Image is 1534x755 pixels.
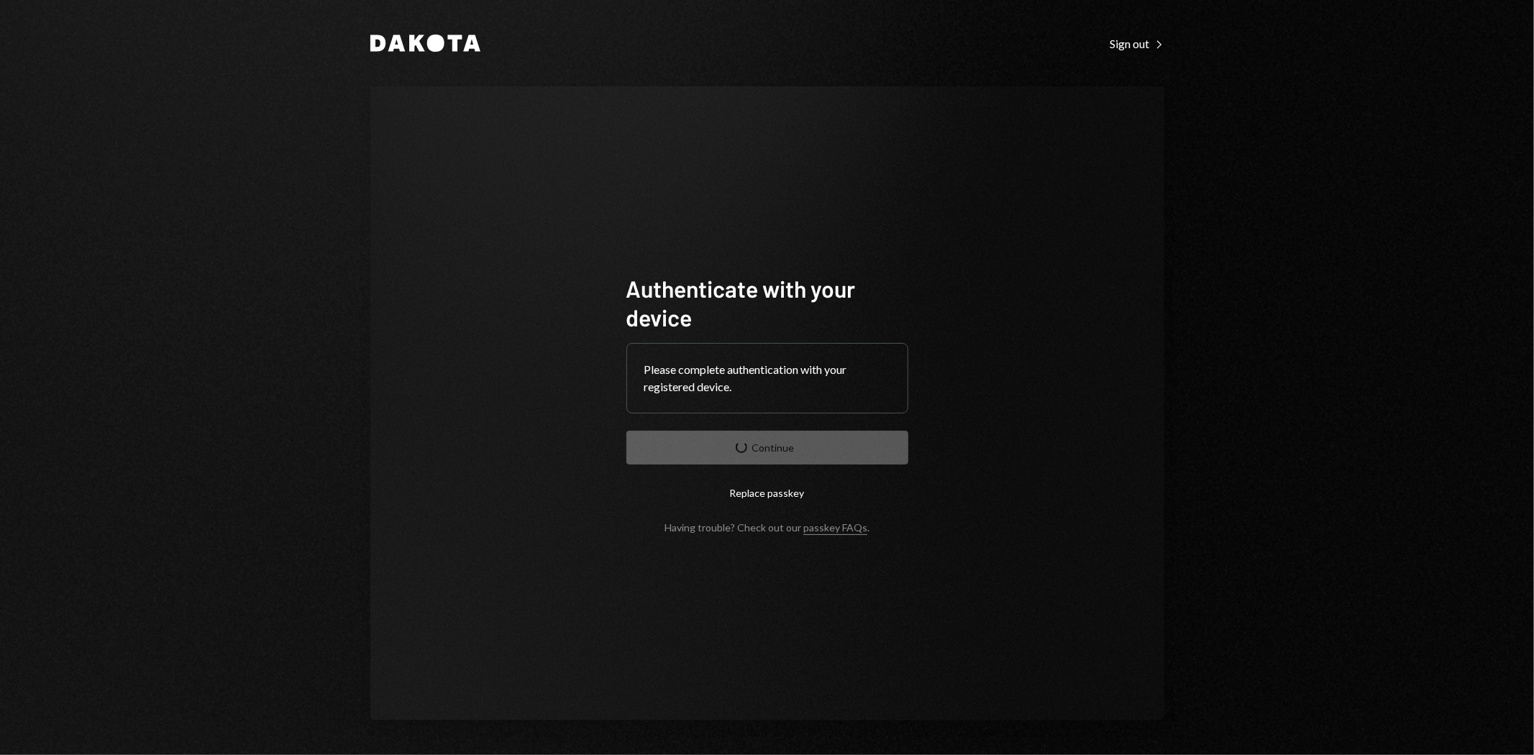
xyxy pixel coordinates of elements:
[644,361,890,395] div: Please complete authentication with your registered device.
[1110,37,1164,51] div: Sign out
[803,521,867,535] a: passkey FAQs
[626,476,908,510] button: Replace passkey
[626,274,908,331] h1: Authenticate with your device
[665,521,869,534] div: Having trouble? Check out our .
[1110,35,1164,51] a: Sign out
